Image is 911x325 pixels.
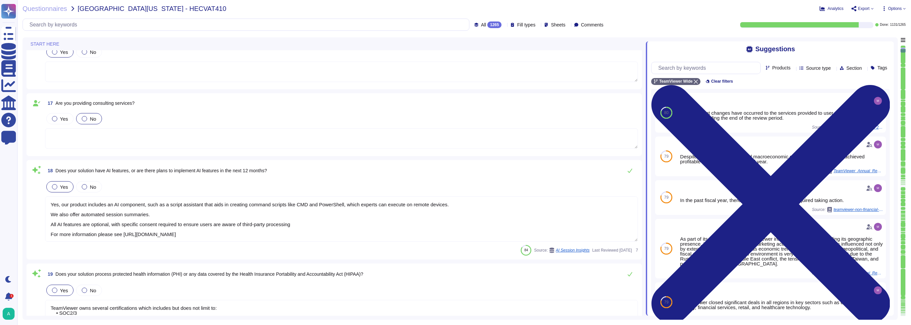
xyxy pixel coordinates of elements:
[890,23,906,26] span: 1131 / 1265
[874,184,882,192] img: user
[556,248,590,252] span: AI Session Insights
[874,223,882,231] img: user
[56,168,267,173] span: Does your solution have AI features, or are there plans to implement AI features in the next 12 m...
[60,288,68,293] span: Yes
[56,271,363,277] span: Does your solution process protected health information (PHI) or any data covered by the Health I...
[874,141,882,148] img: user
[26,19,469,30] input: Search by keywords
[56,101,135,106] span: Are you providing consulting services?
[481,22,486,27] span: All
[581,22,603,27] span: Comments
[517,22,535,27] span: Fill types
[592,248,632,252] span: Last Reviewed [DATE]
[90,288,96,293] span: No
[487,21,502,28] div: 1265
[888,7,902,11] span: Options
[60,184,68,190] span: Yes
[551,22,565,27] span: Sheets
[60,49,68,55] span: Yes
[45,168,53,173] span: 18
[1,306,19,321] button: user
[45,272,53,276] span: 19
[874,286,882,294] img: user
[874,97,882,105] img: user
[3,308,15,320] img: user
[45,101,53,105] span: 17
[828,7,843,11] span: Analytics
[635,248,638,252] span: 7
[534,248,589,253] span: Source:
[60,116,68,122] span: Yes
[524,248,528,252] span: 84
[858,7,870,11] span: Export
[90,116,96,122] span: No
[664,195,668,199] span: 79
[664,300,668,304] span: 79
[45,196,638,242] textarea: Yes, our product includes an AI component, such as a script assistant that aids in creating comma...
[664,154,668,158] span: 79
[78,5,226,12] span: [GEOGRAPHIC_DATA][US_STATE] - HECVAT410
[664,247,668,251] span: 79
[90,184,96,190] span: No
[655,62,760,74] input: Search by keywords
[90,49,96,55] span: No
[664,111,668,115] span: 80
[880,23,889,26] span: Done:
[820,6,843,11] button: Analytics
[10,294,14,298] div: 1
[30,42,59,46] span: START HERE
[23,5,67,12] span: Questionnaires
